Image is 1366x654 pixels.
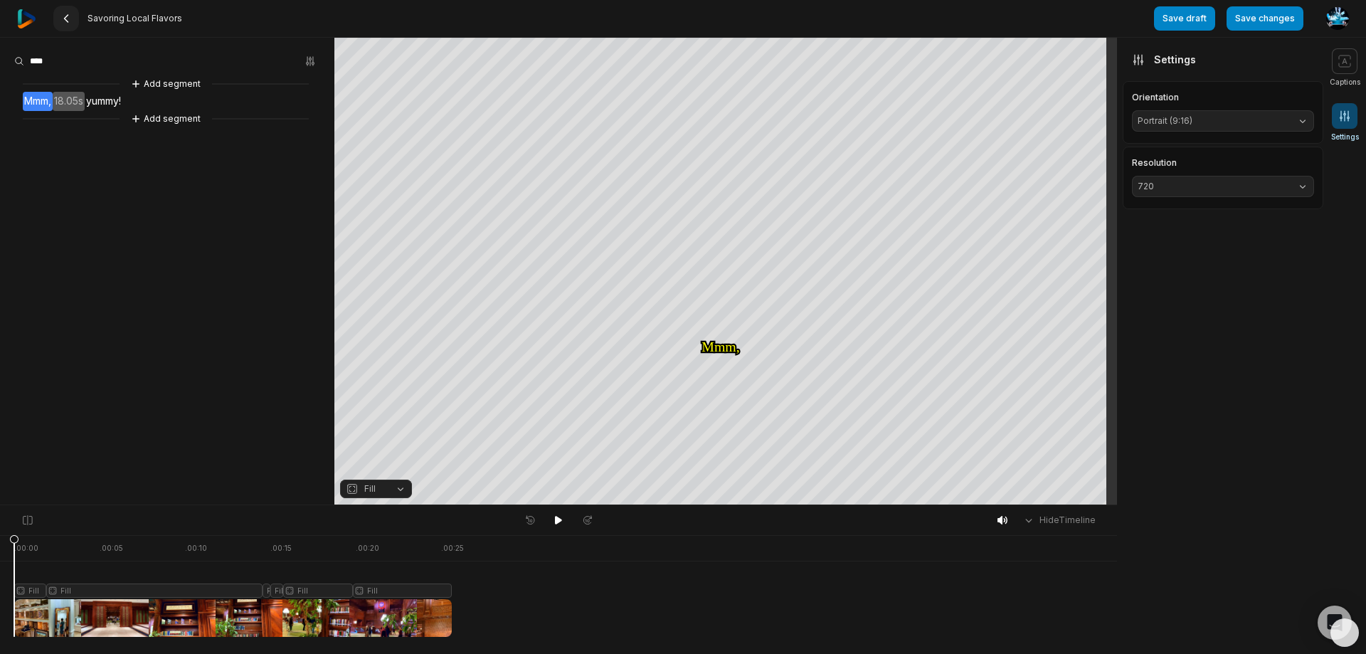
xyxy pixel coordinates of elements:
button: Add segment [128,111,203,127]
span: Fill [364,482,376,495]
button: Captions [1330,48,1360,88]
button: Portrait (9:16) [1132,110,1314,132]
span: 18.05s [53,92,85,111]
span: Portrait (9:16) [1138,115,1286,127]
span: Mmm, [23,92,53,111]
div: . 00:25 [441,543,464,554]
span: yummy! [85,92,122,111]
button: HideTimeline [1018,510,1100,531]
button: Add segment [128,76,203,92]
label: Orientation [1132,93,1314,102]
button: Settings [1331,103,1359,142]
label: Resolution [1132,159,1314,167]
div: Settings [1123,38,1323,81]
button: Fill [340,480,412,498]
span: Settings [1331,132,1359,142]
span: Savoring Local Flavors [88,13,182,24]
span: 720 [1138,180,1286,193]
img: reap [17,9,36,28]
button: 720 [1132,176,1314,197]
div: Open Intercom Messenger [1318,606,1352,640]
button: Save changes [1227,6,1303,31]
span: Captions [1330,77,1360,88]
button: Save draft [1154,6,1215,31]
